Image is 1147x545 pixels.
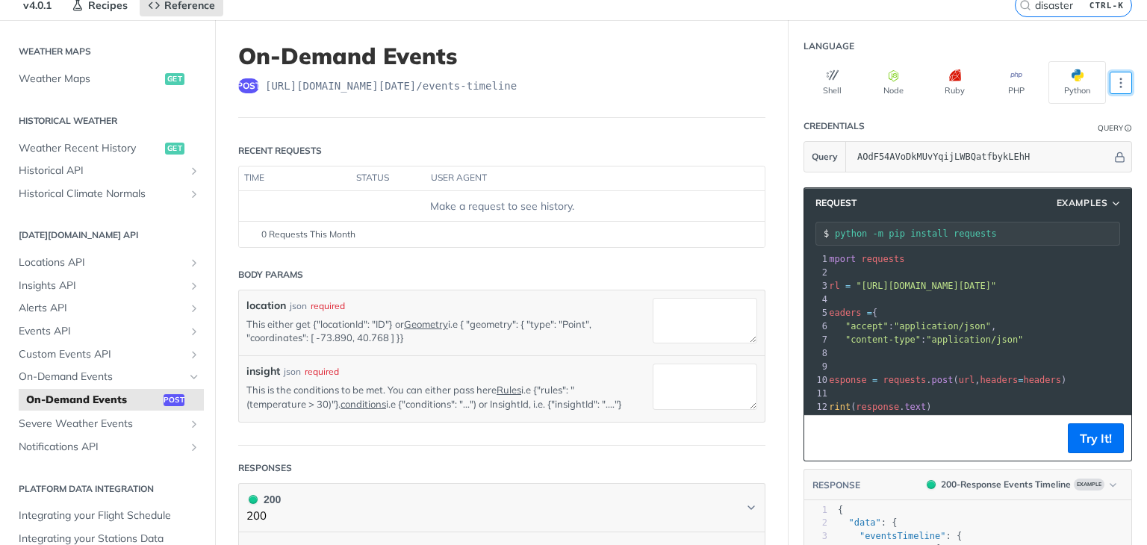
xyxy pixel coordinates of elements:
[872,375,877,385] span: =
[238,78,259,93] span: post
[188,280,200,292] button: Show subpages for Insights API
[804,279,830,293] div: 3
[804,293,830,306] div: 4
[341,398,386,410] a: conditions
[188,441,200,453] button: Show subpages for Notifications API
[865,61,922,104] button: Node
[867,308,872,318] span: =
[238,43,765,69] h1: On-Demand Events
[284,365,301,379] div: json
[804,504,827,517] div: 1
[1110,72,1132,94] button: More Languages
[311,299,345,313] div: required
[11,436,204,458] a: Notifications APIShow subpages for Notifications API
[11,114,204,128] h2: Historical Weather
[249,495,258,504] span: 200
[1068,423,1124,453] button: Try It!
[745,502,757,514] svg: Chevron
[848,517,880,528] span: "data"
[824,254,856,264] span: import
[894,321,991,331] span: "application/json"
[804,387,830,400] div: 11
[926,334,1023,345] span: "application/json"
[850,142,1112,172] input: apikey
[835,228,1119,239] input: Request instructions
[856,281,996,291] span: "[URL][DOMAIN_NAME][DATE]"
[803,61,861,104] button: Shell
[804,306,830,320] div: 5
[188,257,200,269] button: Show subpages for Locations API
[824,308,862,318] span: headers
[11,482,204,496] h2: Platform DATA integration
[856,402,899,412] span: response
[19,440,184,455] span: Notifications API
[11,228,204,242] h2: [DATE][DOMAIN_NAME] API
[838,531,962,541] span: : {
[19,72,161,87] span: Weather Maps
[926,61,983,104] button: Ruby
[246,364,280,379] label: insight
[804,400,830,414] div: 12
[1098,122,1132,134] div: QueryInformation
[19,163,184,178] span: Historical API
[980,375,1019,385] span: headers
[19,370,184,384] span: On-Demand Events
[845,334,921,345] span: "content-type"
[11,252,204,274] a: Locations APIShow subpages for Locations API
[19,255,184,270] span: Locations API
[803,40,854,53] div: Language
[1018,375,1023,385] span: =
[883,375,927,385] span: requests
[1098,122,1123,134] div: Query
[824,375,1066,385] span: . ( , )
[188,165,200,177] button: Show subpages for Historical API
[19,389,204,411] a: On-Demand Eventspost
[497,384,521,396] a: Rules
[165,73,184,85] span: get
[804,360,830,373] div: 9
[19,324,184,339] span: Events API
[165,143,184,155] span: get
[11,45,204,58] h2: Weather Maps
[19,278,184,293] span: Insights API
[1074,479,1104,490] span: Example
[812,478,861,493] button: RESPONSE
[305,365,339,379] div: required
[804,346,830,360] div: 8
[261,228,355,241] span: 0 Requests This Month
[238,268,303,281] div: Body Params
[1048,61,1106,104] button: Python
[246,383,630,410] p: This is the conditions to be met. You can either pass here i.e {"rules": "(temperature > 30)"}. i...
[245,199,759,214] div: Make a request to see history.
[824,308,877,318] span: {
[824,321,996,331] span: : ,
[11,320,204,343] a: Events APIShow subpages for Events API
[824,375,867,385] span: response
[188,349,200,361] button: Show subpages for Custom Events API
[804,373,830,387] div: 10
[19,141,161,156] span: Weather Recent History
[904,402,926,412] span: text
[804,266,830,279] div: 2
[941,478,1071,491] div: 200 - Response Events Timeline
[824,281,840,291] span: url
[927,480,936,489] span: 200
[246,317,630,344] p: This either get {"locationId": "ID"} or i.e { "geometry": { "type": "Point", "coordinates": [ -73...
[1114,76,1128,90] svg: More ellipsis
[188,418,200,430] button: Show subpages for Severe Weather Events
[351,166,426,190] th: status
[11,366,204,388] a: On-Demand EventsHide subpages for On-Demand Events
[1112,149,1128,164] button: Hide
[11,137,204,160] a: Weather Recent Historyget
[862,254,905,264] span: requests
[11,505,204,527] a: Integrating your Flight Schedule
[239,166,351,190] th: time
[11,183,204,205] a: Historical Climate NormalsShow subpages for Historical Climate Normals
[19,508,200,523] span: Integrating your Flight Schedule
[812,427,833,449] button: Copy to clipboard
[19,301,184,316] span: Alerts API
[845,281,851,291] span: =
[1023,375,1061,385] span: headers
[803,119,865,133] div: Credentials
[804,142,846,172] button: Query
